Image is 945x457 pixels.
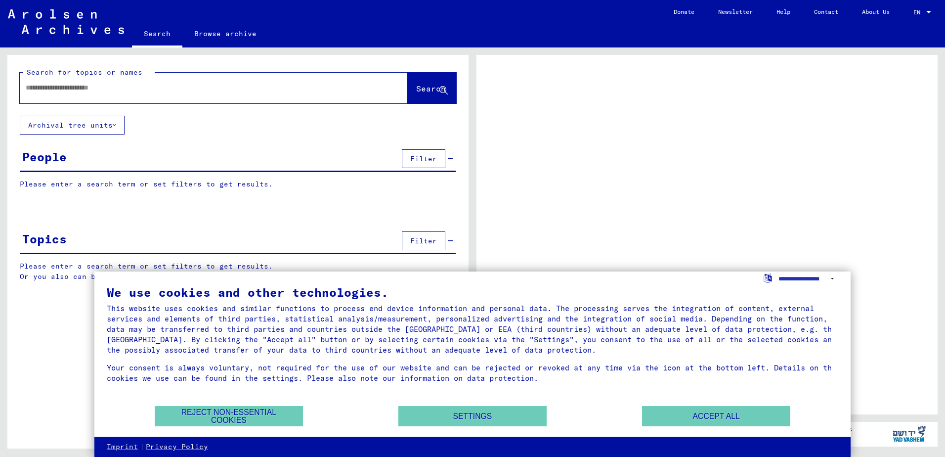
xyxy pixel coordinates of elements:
[107,303,838,355] div: This website uses cookies and similar functions to process end device information and personal da...
[20,116,125,135] button: Archival tree units
[398,406,547,426] button: Settings
[20,261,456,282] p: Please enter a search term or set filters to get results. Or you also can browse the manually.
[155,406,303,426] button: Reject non-essential cookies
[410,154,437,163] span: Filter
[416,84,446,93] span: Search
[20,179,456,189] p: Please enter a search term or set filters to get results.
[107,286,838,298] div: We use cookies and other technologies.
[8,9,124,34] img: Arolsen_neg.svg
[402,149,445,168] button: Filter
[408,73,456,103] button: Search
[27,68,142,77] mat-label: Search for topics or names
[182,22,268,46] a: Browse archive
[402,231,445,250] button: Filter
[913,9,924,16] span: EN
[642,406,790,426] button: Accept all
[22,230,67,248] div: Topics
[891,421,928,446] img: yv_logo.png
[22,148,67,166] div: People
[410,236,437,245] span: Filter
[107,442,138,452] a: Imprint
[146,442,208,452] a: Privacy Policy
[132,22,182,47] a: Search
[107,363,838,383] div: Your consent is always voluntary, not required for the use of our website and can be rejected or ...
